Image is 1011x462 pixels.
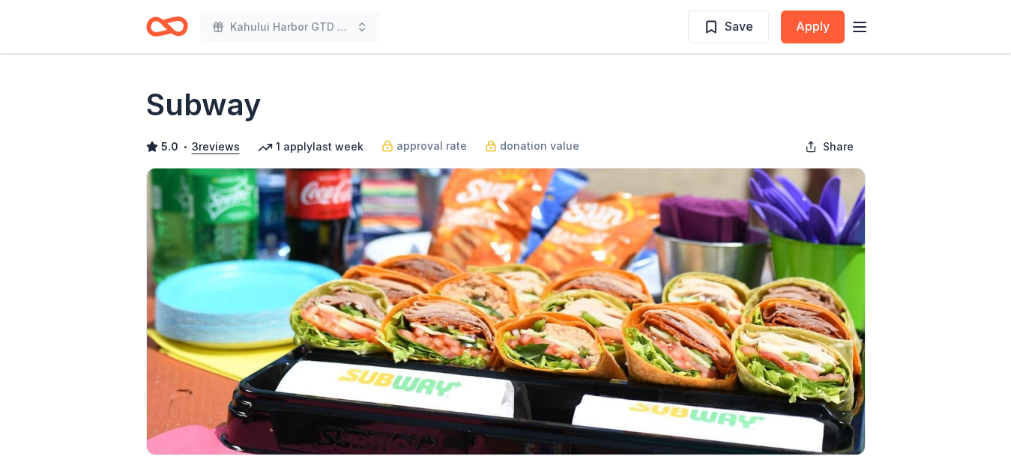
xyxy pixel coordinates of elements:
button: Kahului Harbor GTD cleanup [200,12,380,42]
img: Image for Subway [147,168,865,455]
span: approval rate [396,137,467,155]
span: • [182,141,187,153]
button: Apply [781,10,845,43]
a: donation value [485,137,579,155]
span: Kahului Harbor GTD cleanup [230,18,350,36]
button: 3reviews [192,138,240,156]
span: donation value [500,137,579,155]
span: Save [725,16,753,36]
a: Home [146,9,188,44]
span: Share [823,138,854,156]
h1: Subway [146,84,262,126]
button: Share [793,132,866,162]
div: 1 apply last week [258,138,363,156]
span: 5.0 [161,138,178,156]
button: Save [688,10,769,43]
a: approval rate [381,137,467,155]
